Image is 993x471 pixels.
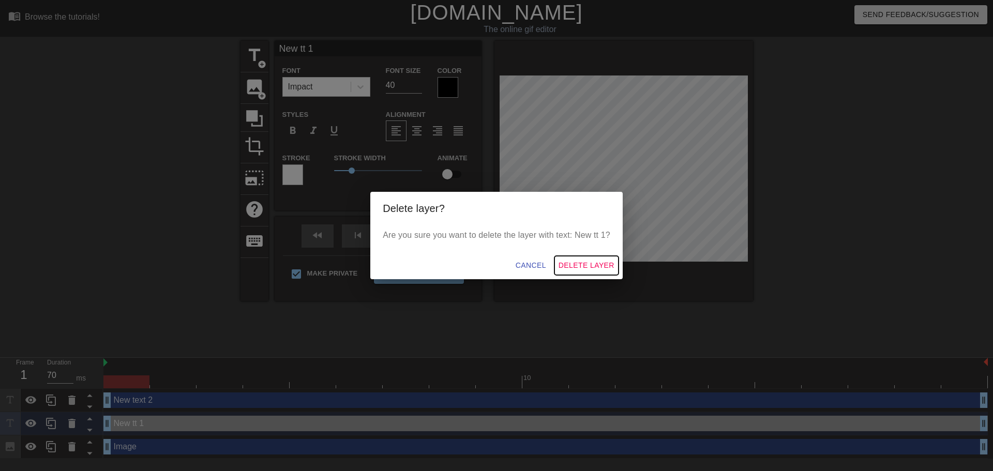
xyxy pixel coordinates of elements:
button: Cancel [511,256,550,275]
button: Delete Layer [554,256,619,275]
p: Are you sure you want to delete the layer with text: New tt 1? [383,229,610,241]
span: Delete Layer [559,259,614,272]
span: Cancel [516,259,546,272]
h2: Delete layer? [383,200,610,217]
